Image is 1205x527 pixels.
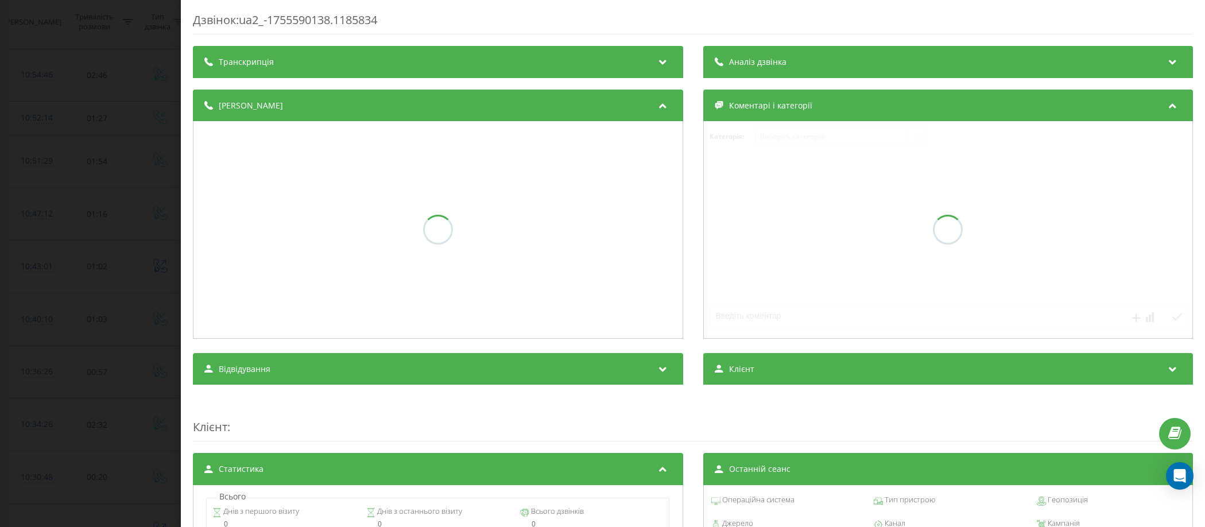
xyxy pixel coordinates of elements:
span: Клієнт [193,419,227,435]
span: [PERSON_NAME] [219,100,283,111]
span: Тип пристрою [883,494,935,506]
span: Геопозиція [1046,494,1088,506]
span: Операційна система [720,494,794,506]
span: Клієнт [729,363,754,375]
span: Коментарі і категорії [729,100,812,111]
span: Відвідування [219,363,270,375]
span: Останній сеанс [729,463,790,475]
p: Всього [216,491,249,502]
span: Аналіз дзвінка [729,56,786,68]
span: Днів з останнього візиту [375,506,462,517]
span: Всього дзвінків [529,506,584,517]
span: Днів з першого візиту [222,506,299,517]
span: Транскрипція [219,56,274,68]
div: : [193,396,1193,441]
span: Статистика [219,463,264,475]
div: Дзвінок : ua2_-1755590138.1185834 [193,12,1193,34]
div: Open Intercom Messenger [1166,462,1194,490]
